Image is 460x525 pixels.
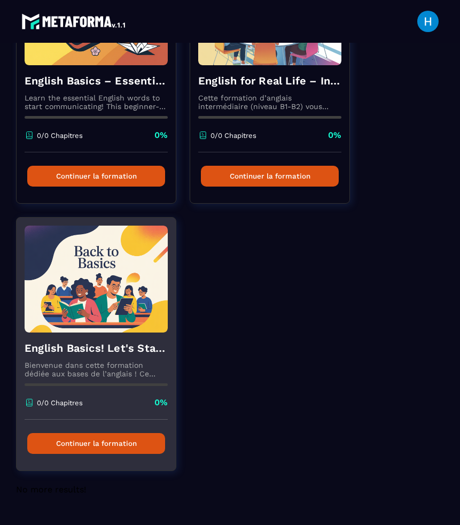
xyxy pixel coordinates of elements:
[210,132,256,140] p: 0/0 Chapitres
[25,94,168,111] p: Learn the essential English words to start communicating! This beginner-friendly course will help...
[16,484,86,495] span: No more results!
[37,399,83,407] p: 0/0 Chapitres
[16,217,190,484] a: formation-backgroundEnglish Basics! Let's Start English.Bienvenue dans cette formation dédiée aux...
[198,94,341,111] p: Cette formation d’anglais intermédiaire (niveau B1-B2) vous aidera à renforcer votre grammaire, e...
[198,73,341,88] h4: English for Real Life – Intermediate Level
[27,433,165,454] button: Continuer la formation
[154,397,168,408] p: 0%
[25,361,168,378] p: Bienvenue dans cette formation dédiée aux bases de l’anglais ! Ce module a été conçu pour les déb...
[328,129,341,141] p: 0%
[25,341,168,356] h4: English Basics! Let's Start English.
[201,166,339,187] button: Continuer la formation
[25,73,168,88] h4: English Basics – Essential Vocabulary for Beginners
[25,226,168,333] img: formation-background
[21,11,127,32] img: logo
[27,166,165,187] button: Continuer la formation
[37,132,83,140] p: 0/0 Chapitres
[154,129,168,141] p: 0%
